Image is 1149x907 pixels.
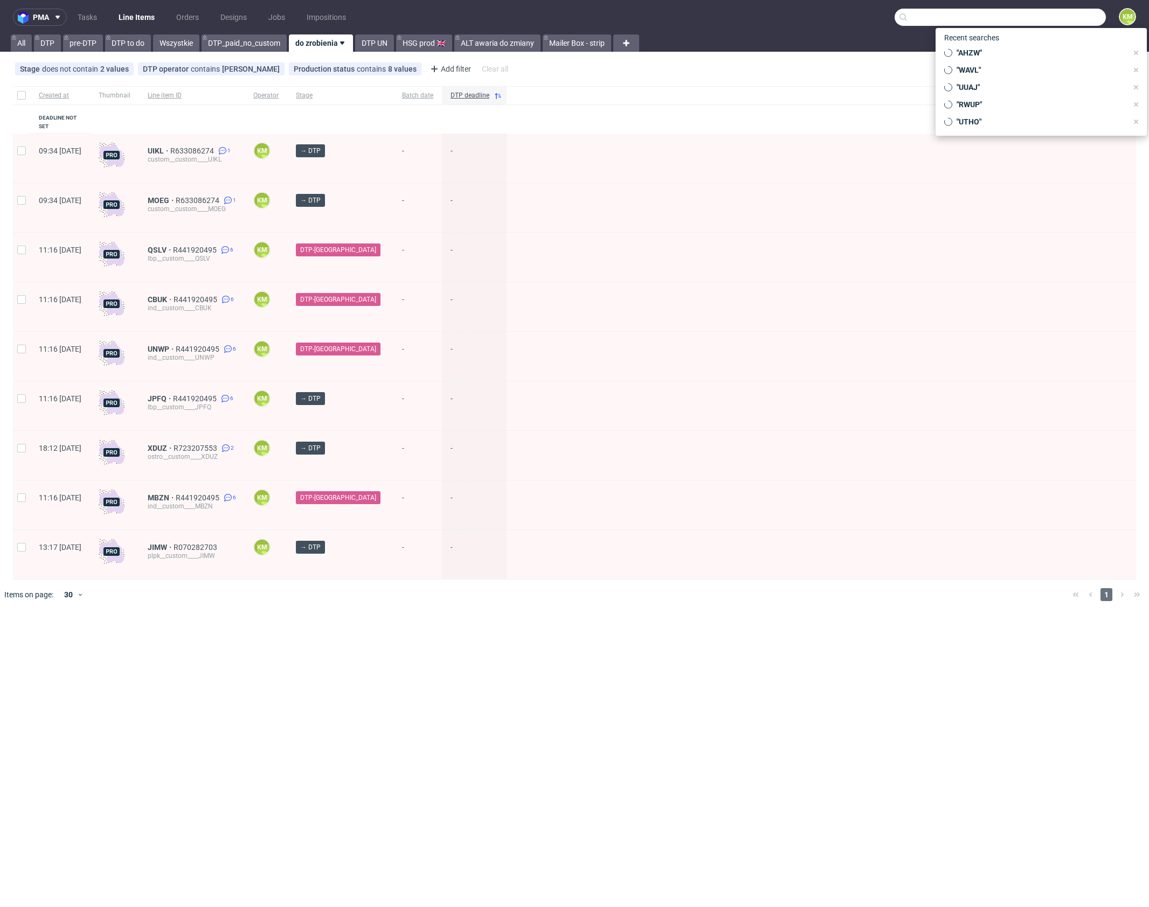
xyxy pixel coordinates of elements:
[254,391,269,406] figcaption: KM
[952,65,1127,75] span: "WAVL"
[254,540,269,555] figcaption: KM
[33,13,49,21] span: pma
[222,345,236,353] a: 6
[99,192,124,218] img: pro-icon.017ec5509f39f3e742e3.png
[99,539,124,564] img: pro-icon.017ec5509f39f3e742e3.png
[451,543,498,566] span: -
[39,196,81,205] span: 09:34 [DATE]
[402,394,433,417] span: -
[174,295,219,304] span: R441920495
[219,246,233,254] a: 6
[254,143,269,158] figcaption: KM
[402,345,433,368] span: -
[18,11,33,24] img: logo
[99,390,124,416] img: pro-icon.017ec5509f39f3e742e3.png
[300,196,321,205] span: → DTP
[214,9,253,26] a: Designs
[222,196,236,205] a: 1
[300,146,321,156] span: → DTP
[233,196,236,205] span: 1
[254,341,269,357] figcaption: KM
[174,444,219,452] span: R723207553
[148,246,173,254] span: QSLV
[173,246,219,254] a: R441920495
[222,493,236,502] a: 6
[170,9,205,26] a: Orders
[454,34,541,52] a: ALT awaria do zmiany
[451,444,498,467] span: -
[71,9,103,26] a: Tasks
[451,246,498,269] span: -
[388,65,417,73] div: 8 values
[289,34,353,52] a: do zrobienia
[4,589,53,600] span: Items on page:
[176,196,222,205] a: R633086274
[233,493,236,502] span: 6
[39,543,81,552] span: 13:17 [DATE]
[222,65,280,73] div: [PERSON_NAME]
[219,295,234,304] a: 6
[402,543,433,566] span: -
[176,345,222,353] span: R441920495
[99,91,130,100] span: Thumbnail
[952,99,1127,110] span: "RWUP"
[219,444,234,452] a: 2
[402,246,433,269] span: -
[176,493,222,502] span: R441920495
[231,295,234,304] span: 6
[143,65,191,73] span: DTP operator
[254,193,269,208] figcaption: KM
[39,493,81,502] span: 11:16 [DATE]
[39,246,81,254] span: 11:16 [DATE]
[148,155,236,164] div: custom__custom____UIKL
[99,241,124,267] img: pro-icon.017ec5509f39f3e742e3.png
[952,82,1127,93] span: "UUAJ"
[105,34,151,52] a: DTP to do
[296,91,385,100] span: Stage
[148,254,236,263] div: lbp__custom____QSLV
[355,34,394,52] a: DTP UN
[300,542,321,552] span: → DTP
[173,394,219,403] a: R441920495
[13,9,67,26] button: pma
[402,146,433,170] span: -
[227,146,231,155] span: 1
[11,34,32,52] a: All
[170,146,216,155] span: R633086274
[216,146,231,155] a: 1
[451,295,498,318] span: -
[42,65,100,73] span: does not contain
[148,196,176,205] a: MOEG
[230,394,233,403] span: 6
[451,196,498,219] span: -
[148,304,236,312] div: ind__custom____CBUK
[202,34,287,52] a: DTP_paid_no_custom
[952,116,1127,127] span: "UTHO"
[451,91,489,100] span: DTP deadline
[99,439,124,465] img: pro-icon.017ec5509f39f3e742e3.png
[100,65,129,73] div: 2 values
[357,65,388,73] span: contains
[39,295,81,304] span: 11:16 [DATE]
[426,60,473,78] div: Add filter
[99,142,124,168] img: pro-icon.017ec5509f39f3e742e3.png
[153,34,199,52] a: Wszystkie
[451,146,498,170] span: -
[402,91,433,100] span: Batch date
[253,91,279,100] span: Operator
[39,444,81,452] span: 18:12 [DATE]
[148,543,174,552] a: JIMW
[39,394,81,403] span: 11:16 [DATE]
[148,91,236,100] span: Line item ID
[300,443,321,453] span: → DTP
[148,295,174,304] a: CBUK
[402,295,433,318] span: -
[230,246,233,254] span: 6
[148,146,170,155] a: UIKL
[480,61,510,76] div: Clear all
[99,291,124,317] img: pro-icon.017ec5509f39f3e742e3.png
